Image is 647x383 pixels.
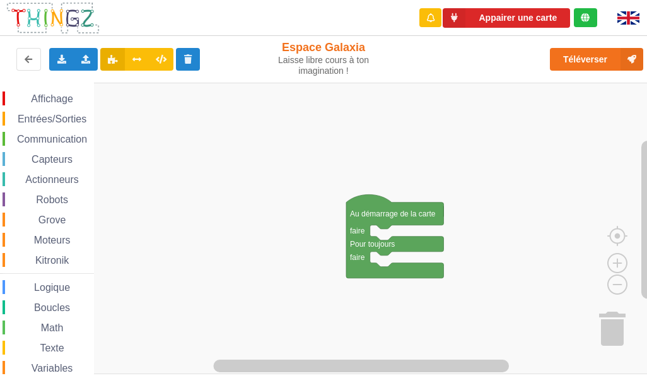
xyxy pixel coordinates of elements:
button: Téléverser [550,48,643,71]
span: Boucles [32,302,72,313]
text: faire [350,252,365,261]
span: Communication [15,134,89,144]
div: Laisse libre cours à ton imagination ! [271,55,376,76]
div: Espace Galaxia [271,40,376,76]
text: Au démarrage de la carte [350,209,436,218]
div: Tu es connecté au serveur de création de Thingz [574,8,597,27]
span: Grove [37,215,68,225]
span: Logique [32,282,72,293]
img: thingz_logo.png [6,1,100,35]
text: faire [350,226,365,235]
text: Pour toujours [350,239,395,248]
span: Capteurs [30,154,74,165]
span: Variables [30,363,75,374]
span: Affichage [29,93,74,104]
span: Kitronik [33,255,71,266]
span: Actionneurs [23,174,81,185]
span: Robots [34,194,70,205]
span: Math [39,322,66,333]
span: Texte [38,343,66,353]
img: gb.png [617,11,639,25]
span: Entrées/Sorties [16,114,88,124]
button: Appairer une carte [443,8,570,28]
span: Moteurs [32,235,73,245]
